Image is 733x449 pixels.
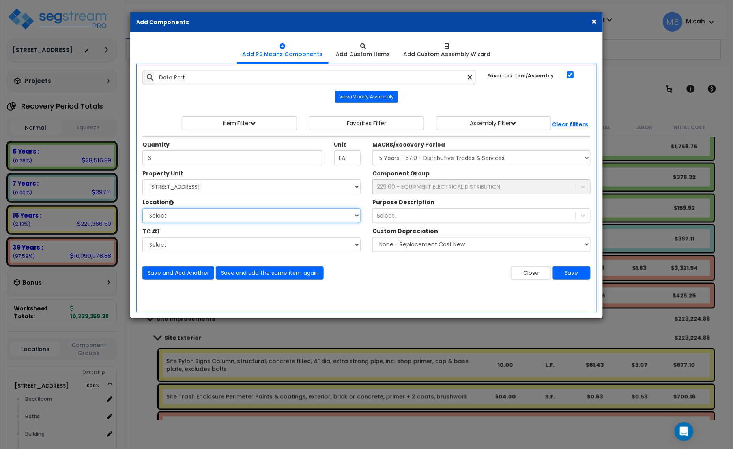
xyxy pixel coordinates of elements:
label: Property Unit [142,169,183,177]
label: MACRS/Recovery Period [372,141,445,148]
button: Item Filter [182,116,297,130]
button: Save and Add Another [142,266,214,280]
div: Open Intercom Messenger [675,422,694,441]
div: Add RS Means Components [243,50,323,58]
div: Add Custom Items [336,50,390,58]
button: Save [553,266,591,280]
label: Unit [334,141,346,148]
div: Add Custom Assembly Wizard [404,50,491,58]
button: × [592,17,597,26]
input: Search [154,70,476,85]
label: The Custom Item Descriptions in this Dropdown have been designated as 'Takeoff Costs' within thei... [142,227,159,235]
label: Component Group [372,169,430,177]
button: Close [511,266,551,280]
label: Quantity [142,141,170,148]
label: A Purpose Description Prefix can be used to customize the Item Description that will be shown in ... [372,198,434,206]
button: Favorites Filter [309,116,424,130]
label: Location [142,198,174,206]
b: Add Components [136,18,189,26]
small: Favorites Item/Assembly [488,73,554,79]
div: Select... [377,212,398,220]
button: View/Modify Assembly [335,91,398,103]
button: Save and add the same item again [216,266,324,280]
button: Assembly Filter [436,116,551,130]
label: Custom Depreciation [372,227,438,235]
b: Clear filters [552,120,589,128]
